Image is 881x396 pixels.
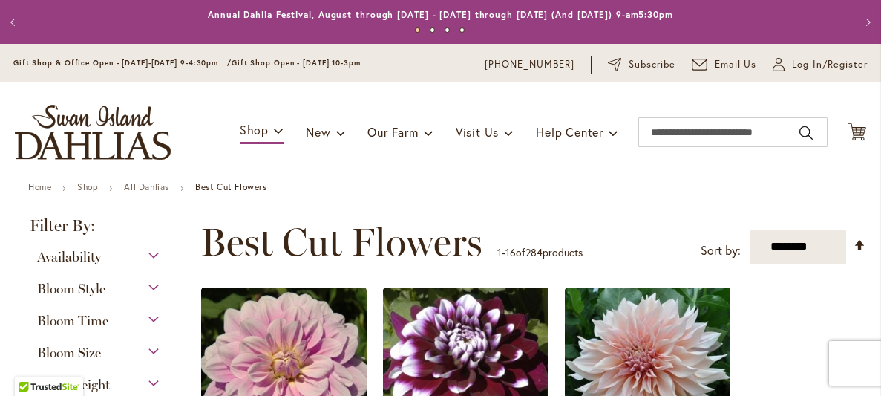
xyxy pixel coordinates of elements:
[37,249,101,265] span: Availability
[240,122,269,137] span: Shop
[37,313,108,329] span: Bloom Time
[13,58,232,68] span: Gift Shop & Office Open - [DATE]-[DATE] 9-4:30pm /
[629,57,675,72] span: Subscribe
[77,181,98,192] a: Shop
[692,57,757,72] a: Email Us
[11,343,53,385] iframe: Launch Accessibility Center
[232,58,361,68] span: Gift Shop Open - [DATE] 10-3pm
[445,27,450,33] button: 3 of 4
[15,218,183,241] strong: Filter By:
[367,124,418,140] span: Our Farm
[37,377,110,393] span: Plant Height
[430,27,435,33] button: 2 of 4
[851,7,881,37] button: Next
[208,9,673,20] a: Annual Dahlia Festival, August through [DATE] - [DATE] through [DATE] (And [DATE]) 9-am5:30pm
[28,181,51,192] a: Home
[505,245,516,259] span: 16
[15,105,171,160] a: store logo
[456,124,499,140] span: Visit Us
[701,237,741,264] label: Sort by:
[792,57,868,72] span: Log In/Register
[195,181,267,192] strong: Best Cut Flowers
[459,27,465,33] button: 4 of 4
[715,57,757,72] span: Email Us
[536,124,603,140] span: Help Center
[124,181,169,192] a: All Dahlias
[608,57,675,72] a: Subscribe
[37,281,105,297] span: Bloom Style
[525,245,543,259] span: 284
[485,57,574,72] a: [PHONE_NUMBER]
[773,57,868,72] a: Log In/Register
[200,220,482,264] span: Best Cut Flowers
[497,245,502,259] span: 1
[37,345,101,361] span: Bloom Size
[415,27,420,33] button: 1 of 4
[306,124,330,140] span: New
[497,241,583,264] p: - of products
